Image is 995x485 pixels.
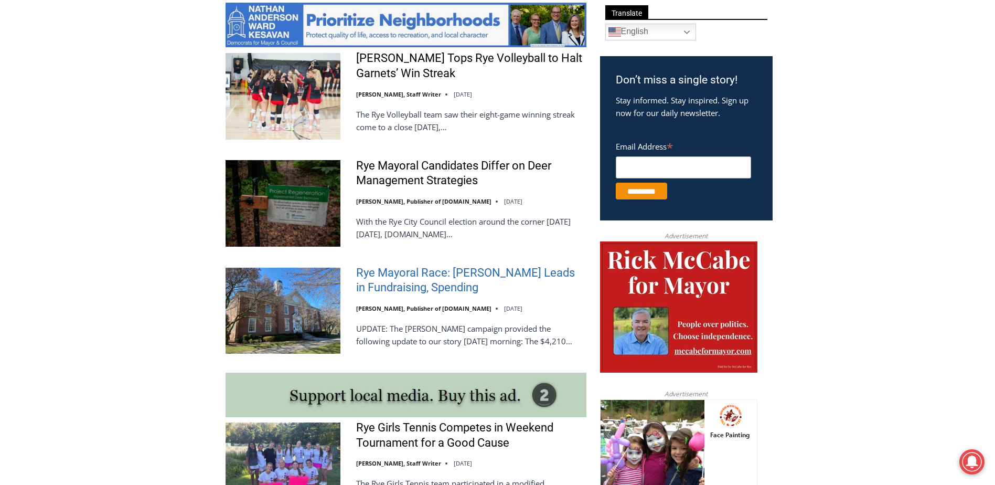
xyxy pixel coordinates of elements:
time: [DATE] [454,459,472,467]
p: With the Rye City Council election around the corner [DATE][DATE], [DOMAIN_NAME]… [356,215,586,240]
span: Intern @ [DOMAIN_NAME] [274,104,486,128]
a: Rye Girls Tennis Competes in Weekend Tournament for a Good Cause [356,420,586,450]
img: support local media, buy this ad [226,373,586,417]
div: Face Painting [110,31,149,86]
a: English [605,24,696,40]
img: Rye Mayoral Race: Henderson Leads in Fundraising, Spending [226,268,340,354]
a: Rye Mayoral Candidates Differ on Deer Management Strategies [356,159,586,188]
p: UPDATE: The [PERSON_NAME] campaign provided the following update to our story [DATE] morning: The... [356,322,586,347]
div: / [117,89,120,99]
img: Somers Tops Rye Volleyball to Halt Garnets’ Win Streak [226,53,340,139]
span: Translate [605,5,648,19]
a: Rye Mayoral Race: [PERSON_NAME] Leads in Fundraising, Spending [356,266,586,296]
a: [PERSON_NAME] Read Sanctuary Fall Fest: [DATE] [1,104,157,131]
h3: Don’t miss a single story! [616,72,757,89]
img: McCabe for Mayor [600,241,757,373]
a: [PERSON_NAME], Staff Writer [356,90,441,98]
div: "The first chef I interviewed talked about coming to [GEOGRAPHIC_DATA] from [GEOGRAPHIC_DATA] in ... [265,1,496,102]
a: [PERSON_NAME] Tops Rye Volleyball to Halt Garnets’ Win Streak [356,51,586,81]
img: Rye Mayoral Candidates Differ on Deer Management Strategies [226,160,340,246]
time: [DATE] [454,90,472,98]
a: Intern @ [DOMAIN_NAME] [252,102,508,131]
h4: [PERSON_NAME] Read Sanctuary Fall Fest: [DATE] [8,106,140,130]
time: [DATE] [504,304,522,312]
p: Stay informed. Stay inspired. Sign up now for our daily newsletter. [616,94,757,119]
img: en [608,26,621,38]
span: Advertisement [654,231,718,241]
a: [PERSON_NAME], Publisher of [DOMAIN_NAME] [356,197,491,205]
div: 3 [110,89,115,99]
p: The Rye Volleyball team saw their eight-game winning streak come to a close [DATE],… [356,108,586,133]
div: 6 [123,89,127,99]
span: Advertisement [654,389,718,399]
time: [DATE] [504,197,522,205]
a: [PERSON_NAME], Staff Writer [356,459,441,467]
a: [PERSON_NAME], Publisher of [DOMAIN_NAME] [356,304,491,312]
label: Email Address [616,136,751,155]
